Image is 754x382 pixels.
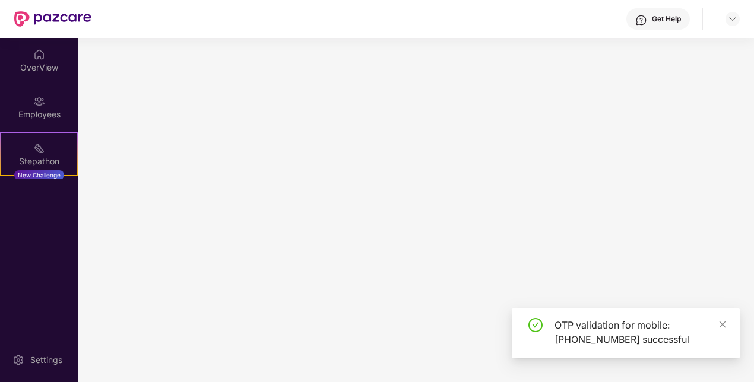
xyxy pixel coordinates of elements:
div: New Challenge [14,170,64,180]
img: svg+xml;base64,PHN2ZyBpZD0iSGVscC0zMngzMiIgeG1sbnM9Imh0dHA6Ly93d3cudzMub3JnLzIwMDAvc3ZnIiB3aWR0aD... [635,14,647,26]
img: svg+xml;base64,PHN2ZyBpZD0iRHJvcGRvd24tMzJ4MzIiIHhtbG5zPSJodHRwOi8vd3d3LnczLm9yZy8yMDAwL3N2ZyIgd2... [728,14,737,24]
img: svg+xml;base64,PHN2ZyBpZD0iRW1wbG95ZWVzIiB4bWxucz0iaHR0cDovL3d3dy53My5vcmcvMjAwMC9zdmciIHdpZHRoPS... [33,95,45,107]
img: svg+xml;base64,PHN2ZyBpZD0iU2V0dGluZy0yMHgyMCIgeG1sbnM9Imh0dHA6Ly93d3cudzMub3JnLzIwMDAvc3ZnIiB3aW... [12,354,24,366]
div: Get Help [652,14,681,24]
span: check-circle [528,318,543,332]
div: OTP validation for mobile: [PHONE_NUMBER] successful [555,318,726,346]
span: close [718,320,727,329]
div: Settings [27,354,66,366]
img: svg+xml;base64,PHN2ZyBpZD0iSG9tZSIgeG1sbnM9Imh0dHA6Ly93d3cudzMub3JnLzIwMDAvc3ZnIiB3aWR0aD0iMjAiIG... [33,49,45,61]
img: New Pazcare Logo [14,11,91,27]
div: Stepathon [1,155,77,167]
img: svg+xml;base64,PHN2ZyB4bWxucz0iaHR0cDovL3d3dy53My5vcmcvMjAwMC9zdmciIHdpZHRoPSIyMSIgaGVpZ2h0PSIyMC... [33,142,45,154]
